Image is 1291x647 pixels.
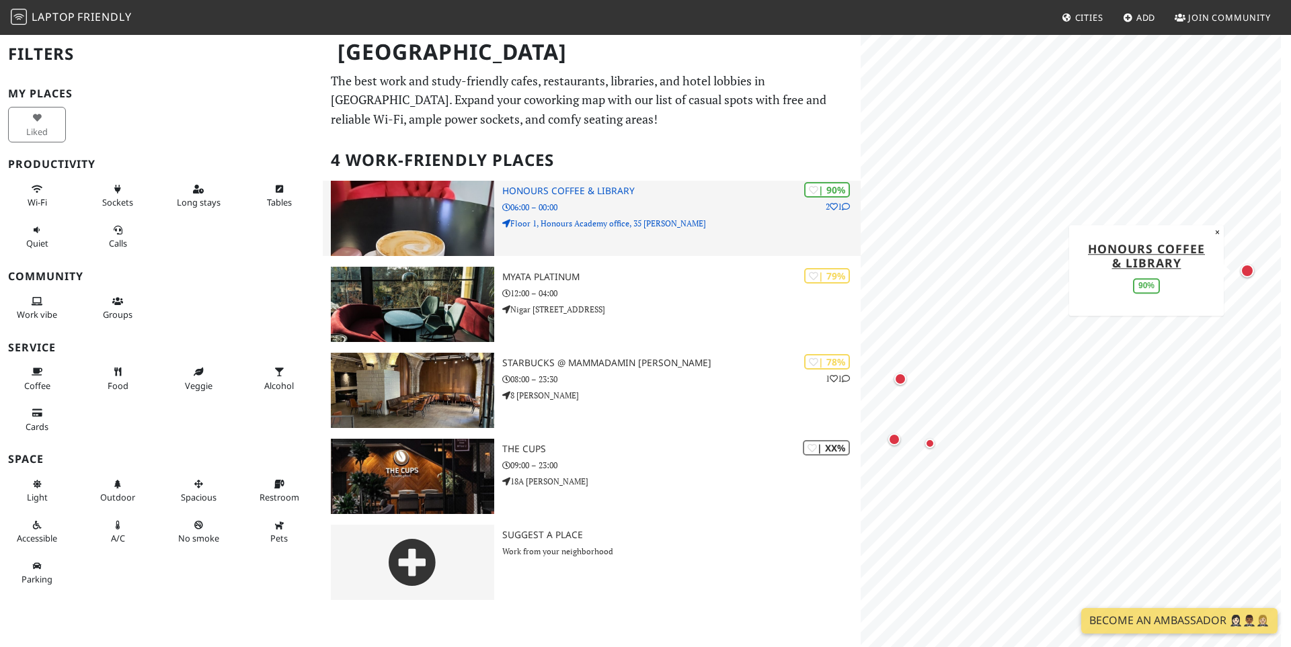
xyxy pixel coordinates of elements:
h3: Productivity [8,158,315,171]
span: Accessible [17,532,57,544]
button: Parking [8,555,66,591]
h3: Honours Coffee & Library [502,185,861,197]
button: Work vibe [8,290,66,326]
span: Veggie [185,380,212,392]
h3: The Cups [502,443,861,455]
a: Join Community [1169,5,1276,30]
a: Honours Coffee & Library [1088,241,1205,271]
p: The best work and study-friendly cafes, restaurants, libraries, and hotel lobbies in [GEOGRAPHIC_... [331,71,853,129]
img: gray-place-d2bdb4477600e061c01bd816cc0f2ef0cfcb1ca9e3ad78868dd16fb2af073a21.png [331,525,494,600]
p: 1 1 [826,372,850,385]
span: Cities [1075,11,1103,24]
button: Pets [250,514,308,550]
span: Air conditioned [111,532,125,544]
span: Parking [22,573,52,585]
span: Credit cards [26,421,48,433]
button: Groups [89,290,147,326]
img: LaptopFriendly [11,9,27,25]
img: Myata Platinum [331,267,494,342]
h3: Suggest a Place [502,529,861,541]
span: Alcohol [264,380,294,392]
p: 8 [PERSON_NAME] [502,389,861,402]
div: | 78% [804,354,850,370]
h2: 4 Work-Friendly Places [331,140,853,181]
a: Cities [1056,5,1109,30]
span: Restroom [260,491,299,503]
button: Coffee [8,361,66,396]
button: Long stays [169,178,227,214]
button: Restroom [250,473,308,509]
span: Natural light [27,491,48,503]
p: 18A [PERSON_NAME] [502,475,861,488]
span: Work-friendly tables [267,196,292,208]
p: 08:00 – 23:30 [502,373,861,386]
p: Work from your neighborhood [502,545,861,558]
button: Sockets [89,178,147,214]
h1: [GEOGRAPHIC_DATA] [327,34,858,71]
button: Light [8,473,66,509]
button: Veggie [169,361,227,396]
span: Join Community [1188,11,1271,24]
p: Nigar [STREET_ADDRESS] [502,303,861,316]
div: Map marker [892,370,909,388]
p: 06:00 – 00:00 [502,201,861,214]
button: Outdoor [89,473,147,509]
button: Tables [250,178,308,214]
a: Honours Coffee & Library | 90% 21 Honours Coffee & Library 06:00 – 00:00 Floor 1, Honours Academy... [323,181,861,256]
div: Map marker [886,431,903,448]
button: Quiet [8,219,66,255]
button: Spacious [169,473,227,509]
h2: Filters [8,34,315,75]
span: People working [17,308,57,320]
a: LaptopFriendly LaptopFriendly [11,6,132,30]
h3: Community [8,270,315,283]
div: Map marker [922,435,938,451]
span: Laptop [32,9,75,24]
a: Myata Platinum | 79% Myata Platinum 12:00 – 04:00 Nigar [STREET_ADDRESS] [323,267,861,342]
a: Suggest a Place Work from your neighborhood [323,525,861,600]
span: Coffee [24,380,50,392]
p: 09:00 – 23:00 [502,459,861,472]
div: 90% [1133,278,1160,294]
span: Quiet [26,237,48,249]
h3: Service [8,341,315,354]
h3: Space [8,453,315,466]
p: 2 1 [826,200,850,213]
button: A/C [89,514,147,550]
a: The Cups | XX% The Cups 09:00 – 23:00 18A [PERSON_NAME] [323,439,861,514]
button: Wi-Fi [8,178,66,214]
span: Power sockets [102,196,133,208]
h3: Starbucks @ Mammadamin [PERSON_NAME] [502,357,861,369]
div: Map marker [1238,261,1257,280]
span: Pet friendly [270,532,288,544]
button: Close popup [1211,225,1224,240]
img: Honours Coffee & Library [331,181,494,256]
p: Floor 1, Honours Academy office, 35 [PERSON_NAME] [502,217,861,230]
button: No smoke [169,514,227,550]
button: Accessible [8,514,66,550]
span: Video/audio calls [109,237,127,249]
button: Alcohol [250,361,308,396]
span: Stable Wi-Fi [28,196,47,208]
h3: My Places [8,87,315,100]
div: | 79% [804,268,850,284]
div: | XX% [803,440,850,456]
span: Outdoor area [100,491,135,503]
span: Add [1136,11,1156,24]
a: Starbucks @ Mammadamin Rasul-Zadeh | 78% 11 Starbucks @ Mammadamin [PERSON_NAME] 08:00 – 23:30 8 ... [323,353,861,428]
span: Food [108,380,128,392]
a: Add [1118,5,1161,30]
span: Group tables [103,308,132,320]
span: Long stays [177,196,221,208]
span: Spacious [181,491,217,503]
button: Calls [89,219,147,255]
button: Food [89,361,147,396]
img: The Cups [331,439,494,514]
p: 12:00 – 04:00 [502,287,861,300]
span: Smoke free [178,532,219,544]
span: Friendly [77,9,131,24]
img: Starbucks @ Mammadamin Rasul-Zadeh [331,353,494,428]
button: Cards [8,402,66,437]
h3: Myata Platinum [502,271,861,283]
div: | 90% [804,182,850,198]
